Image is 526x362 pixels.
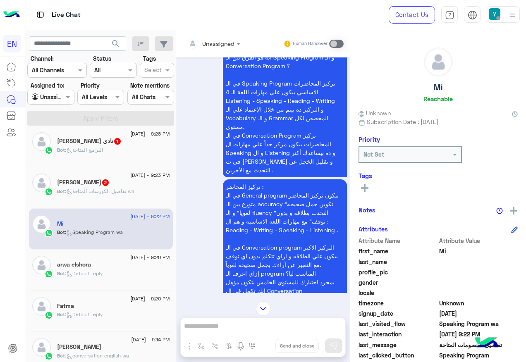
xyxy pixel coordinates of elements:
[114,138,121,145] span: 1
[359,299,438,307] span: timezone
[65,352,129,359] span: : conversation english wa
[45,352,53,360] img: WhatsApp
[439,341,518,349] span: تفاصيل الخصومات المتاحة
[57,138,122,145] h5: عمر سيد نادي
[57,188,65,194] span: Bot
[45,270,53,278] img: WhatsApp
[57,270,65,276] span: Bot
[223,179,347,298] p: 26/8/2025, 9:13 PM
[359,236,438,245] span: Attribute Name
[439,236,518,245] span: Attribute Value
[130,213,170,220] span: [DATE] - 9:22 PM
[57,311,65,317] span: Bot
[489,8,500,20] img: userImage
[359,351,438,360] span: last_clicked_button
[32,132,51,151] img: defaultAdmin.png
[359,109,391,117] span: Unknown
[439,319,518,328] span: Speaking Program wa
[359,341,438,349] span: last_message
[57,220,63,227] h5: Mi
[359,319,438,328] span: last_visited_flow
[65,311,103,317] span: : Default reply
[32,174,51,192] img: defaultAdmin.png
[359,172,518,179] h6: Tags
[93,54,111,63] label: Status
[359,268,438,276] span: profile_pic
[423,95,453,102] h6: Reachable
[32,256,51,274] img: defaultAdmin.png
[32,297,51,316] img: defaultAdmin.png
[439,309,518,318] span: 2025-08-26T18:09:41.999Z
[359,225,388,233] h6: Attributes
[52,10,81,21] p: Live Chat
[35,10,45,20] img: tab
[57,302,74,310] h5: Fatma
[130,81,170,90] label: Note mentions
[57,229,65,235] span: Bot
[106,36,126,54] button: search
[359,247,438,255] span: first_name
[424,48,452,76] img: defaultAdmin.png
[143,65,162,76] div: Select
[256,301,270,316] img: scroll
[130,254,170,261] span: [DATE] - 9:20 PM
[45,229,53,237] img: WhatsApp
[130,171,170,179] span: [DATE] - 9:23 PM
[102,179,109,186] span: 2
[27,111,174,126] button: Apply Filters
[439,288,518,297] span: null
[81,81,100,90] label: Priority
[359,309,438,318] span: signup_date
[45,311,53,319] img: WhatsApp
[359,257,438,266] span: last_name
[434,83,442,92] h5: Mi
[57,261,91,268] h5: arwa elshora
[65,270,103,276] span: : Default reply
[445,10,454,20] img: tab
[496,207,503,214] img: notes
[439,299,518,307] span: Unknown
[275,339,319,353] button: Send and close
[65,188,134,194] span: : تفاصيل الكورسات المتاحة wa
[143,54,156,63] label: Tags
[293,40,328,47] small: Human Handover
[439,351,518,360] span: Speaking Program
[389,6,435,24] a: Contact Us
[359,136,380,143] h6: Priority
[57,147,65,153] span: Bot
[3,6,20,24] img: Logo
[367,117,438,126] span: Subscription Date : [DATE]
[472,329,501,358] img: hulul-logo.png
[439,247,518,255] span: Mi
[65,147,103,153] span: : البرامج المتاحة
[57,343,101,350] h5: Yusef
[131,336,170,343] span: [DATE] - 9:14 PM
[32,338,51,357] img: defaultAdmin.png
[65,229,123,235] span: : Speaking Program wa
[359,206,375,214] h6: Notes
[130,295,170,302] span: [DATE] - 9:20 PM
[3,35,21,52] div: EN
[130,130,170,138] span: [DATE] - 9:28 PM
[359,278,438,287] span: gender
[57,179,110,186] h5: Hassan Mohamed
[32,215,51,233] img: defaultAdmin.png
[439,330,518,338] span: 2025-08-26T18:22:10.566Z
[510,207,517,214] img: add
[57,352,65,359] span: Bot
[45,146,53,155] img: WhatsApp
[45,188,53,196] img: WhatsApp
[223,50,347,177] p: 26/8/2025, 9:13 PM
[441,6,458,24] a: tab
[31,81,65,90] label: Assigned to:
[439,278,518,287] span: null
[359,330,438,338] span: last_interaction
[507,10,518,20] img: profile
[111,39,121,49] span: search
[359,288,438,297] span: locale
[31,54,54,63] label: Channel:
[468,10,477,20] img: tab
